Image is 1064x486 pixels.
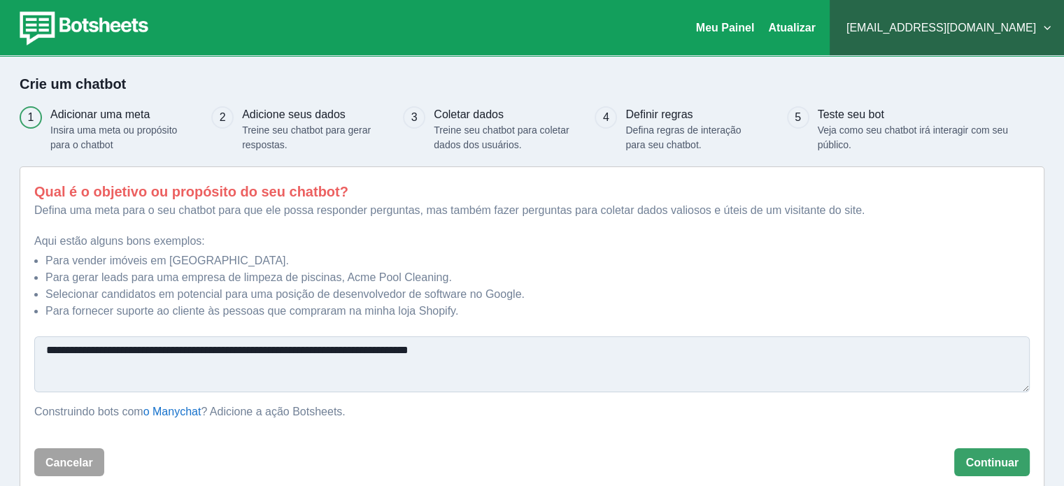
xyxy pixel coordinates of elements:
[220,111,226,123] font: 2
[411,111,418,123] font: 3
[625,108,693,120] font: Definir regras
[434,108,504,120] font: Coletar dados
[45,271,452,283] font: Para gerar leads para uma empresa de limpeza de piscinas, Acme Pool Cleaning.
[143,406,201,417] a: o Manychat
[603,111,609,123] font: 4
[34,235,205,247] font: Aqui estão alguns bons exemplos:
[45,305,458,317] font: Para fornecer suporte ao cliente às pessoas que compraram na minha loja Shopify.
[965,457,1019,469] font: Continuar
[434,124,569,150] font: Treine seu chatbot para coletar dados dos usuários.
[45,255,289,266] font: Para vender imóveis em [GEOGRAPHIC_DATA].
[45,457,93,469] font: Cancelar
[768,22,816,34] font: Atualizar
[696,22,755,34] a: Meu Painel
[34,448,104,476] button: Cancelar
[201,406,345,417] font: ? Adicione a ação Botsheets.
[28,111,34,123] font: 1
[954,448,1030,476] button: Continuar
[20,76,126,92] font: Crie um chatbot
[818,124,1008,150] font: Veja como seu chatbot irá interagir com seu público.
[34,406,143,417] font: Construindo bots com
[20,106,1044,152] div: Progresso
[50,124,177,150] font: Insira uma meta ou propósito para o chatbot
[45,288,525,300] font: Selecionar candidatos em potencial para uma posição de desenvolvedor de software no Google.
[818,108,884,120] font: Teste seu bot
[795,111,801,123] font: 5
[242,108,346,120] font: Adicione seus dados
[50,108,150,120] font: Adicionar uma meta
[625,124,741,150] font: Defina regras de interação para seu chatbot.
[841,14,1053,42] button: [EMAIL_ADDRESS][DOMAIN_NAME]
[242,124,371,150] font: Treine seu chatbot para gerar respostas.
[34,184,348,199] font: Qual é o objetivo ou propósito do seu chatbot?
[34,204,865,216] font: Defina uma meta para o seu chatbot para que ele possa responder perguntas, mas também fazer pergu...
[11,8,152,48] img: botsheets-logo.png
